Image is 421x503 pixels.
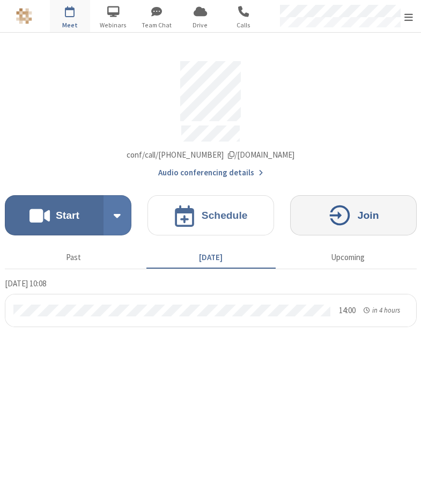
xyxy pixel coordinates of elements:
[5,278,46,289] span: [DATE] 10:08
[372,306,400,315] span: in 4 hours
[358,210,379,220] h4: Join
[50,20,90,30] span: Meet
[158,167,263,179] button: Audio conferencing details
[56,210,79,220] h4: Start
[5,195,104,235] button: Start
[9,247,138,268] button: Past
[283,247,412,268] button: Upcoming
[290,195,417,235] button: Join
[5,277,417,327] section: Today's Meetings
[127,150,294,160] span: Copy my meeting room link
[394,475,413,495] iframe: Chat
[93,20,134,30] span: Webinars
[147,195,274,235] button: Schedule
[180,20,220,30] span: Drive
[224,20,264,30] span: Calls
[137,20,177,30] span: Team Chat
[104,195,131,235] div: Start conference options
[16,8,32,24] img: Pet Store NEW
[146,247,275,268] button: [DATE]
[127,149,294,161] button: Copy my meeting room linkCopy my meeting room link
[202,210,248,220] h4: Schedule
[339,305,356,317] div: 14:00
[5,53,417,179] section: Account details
